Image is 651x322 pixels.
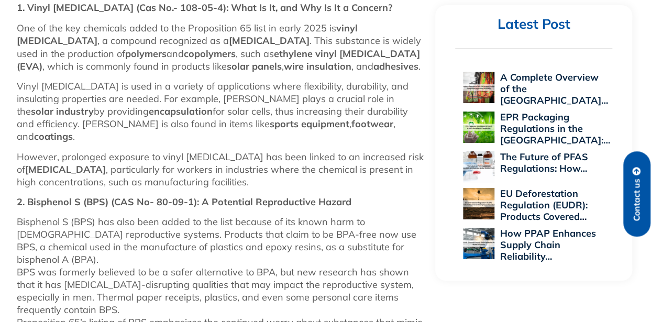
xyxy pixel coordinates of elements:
strong: encapsulation [149,105,213,117]
img: EU Deforestation Regulation (EUDR): Products Covered and Compliance Essentials [463,188,494,219]
strong: solar industry [31,105,94,117]
img: A Complete Overview of the EU Personal Protective Equipment Regulation 2016/425 [463,72,494,103]
p: Vinyl [MEDICAL_DATA] is used in a variety of applications where flexibility, durability, and insu... [17,80,425,142]
strong: footwear [351,117,393,129]
strong: solar panels [227,60,282,72]
p: One of the key chemicals added to the Proposition 65 list in early 2025 is , a compound recognize... [17,22,425,72]
h2: Latest Post [455,16,612,33]
strong: sports equipment [270,117,349,129]
strong: wire insulation [284,60,351,72]
strong: vinyl [MEDICAL_DATA] [17,22,358,47]
strong: copolymers [184,47,236,59]
strong: coatings [34,130,73,142]
p: However, prolonged exposure to vinyl [MEDICAL_DATA] has been linked to an increased risk of , par... [17,150,425,188]
a: EPR Packaging Regulations in the [GEOGRAPHIC_DATA]:… [500,111,610,146]
strong: [MEDICAL_DATA] [229,35,310,47]
img: How PPAP Enhances Supply Chain Reliability Across Global Industries [463,228,494,259]
strong: ethylene vinyl [MEDICAL_DATA] (EVA) [17,47,420,72]
strong: polymers [125,47,167,59]
strong: 1. Vinyl [MEDICAL_DATA] (Cas No.- 108-05-4): What Is It, and Why Is It a Concern? [17,2,392,14]
strong: 2. Bisphenol S (BPS) (CAS No- [17,195,154,207]
strong: [MEDICAL_DATA] [25,163,106,175]
img: The Future of PFAS Regulations: How 2025 Will Reshape Global Supply Chains [463,151,494,183]
strong: 80-09-1): A Potential Reproductive Hazard [157,195,351,207]
strong: adhesives [373,60,418,72]
img: EPR Packaging Regulations in the US: A 2025 Compliance Perspective [463,112,494,143]
a: A Complete Overview of the [GEOGRAPHIC_DATA]… [500,71,608,106]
